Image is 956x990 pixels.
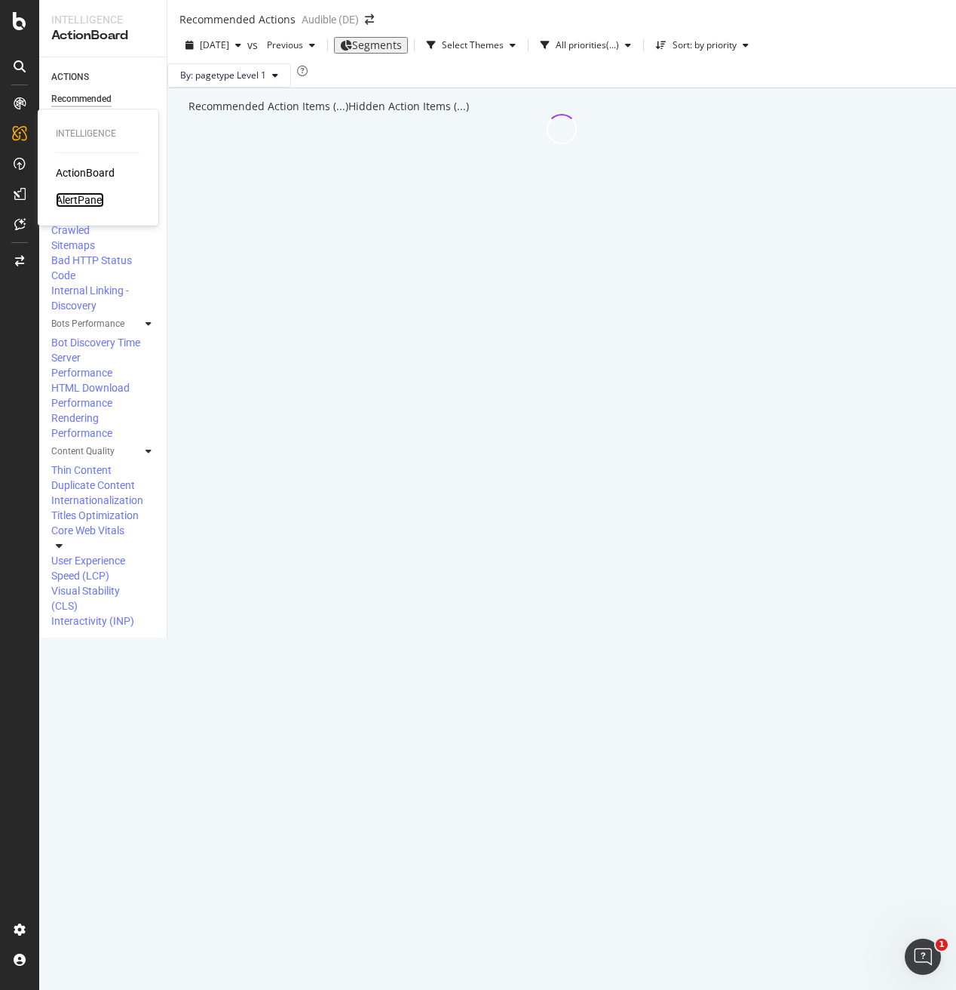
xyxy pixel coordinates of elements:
[51,493,156,508] a: Internationalization
[261,33,321,57] button: Previous
[442,41,504,50] div: Select Themes
[261,38,303,51] span: Previous
[56,192,104,208] a: AlertPanel
[302,12,359,27] div: Audible (DE)
[56,128,140,140] div: Intelligence
[51,553,156,568] a: User Experience
[51,568,156,583] a: Speed (LCP)
[51,613,156,629] a: Interactivity (INP)
[51,350,156,380] a: Server Performance
[51,350,142,380] div: Server Performance
[51,316,141,332] a: Bots Performance
[650,33,755,57] button: Sort: by priority
[673,41,737,50] div: Sort: by priority
[51,583,156,613] a: Visual Stability (CLS)
[51,335,156,350] a: Bot Discovery Time
[188,99,348,114] div: Recommended Action Items (...)
[365,14,374,25] div: arrow-right-arrow-left
[421,33,522,57] button: Select Themes
[51,335,140,350] div: Bot Discovery Time
[51,69,156,85] a: ACTIONS
[51,91,156,123] a: Recommended Actions
[180,69,266,81] span: By: pagetype Level 1
[51,27,155,45] div: ActionBoard
[535,33,637,57] button: All priorities(...)
[51,69,89,85] div: ACTIONS
[56,165,115,180] a: ActionBoard
[51,523,124,538] div: Core Web Vitals
[556,41,606,50] div: All priorities
[51,463,112,478] div: Thin Content
[51,553,125,568] div: User Experience
[51,253,156,283] a: Bad HTTP Status Code
[51,91,142,123] div: Recommended Actions
[51,508,156,523] a: Titles Optimization
[51,410,143,441] div: Rendering Performance
[51,238,95,253] div: Sitemaps
[905,939,941,975] iframe: Intercom live chat
[51,12,155,27] div: Intelligence
[51,380,156,410] a: HTML Download Performance
[51,478,135,493] div: Duplicate Content
[51,238,156,253] a: Sitemaps
[51,493,143,508] div: Internationalization
[179,12,296,27] div: Recommended Actions
[51,380,146,410] div: HTML Download Performance
[51,410,156,441] a: Rendering Performance
[51,253,143,283] div: Bad HTTP Status Code
[247,38,261,53] span: vs
[51,583,142,613] div: Visual Stability (CLS)
[936,939,948,951] span: 1
[51,283,156,313] a: Internal Linking - Discovery
[51,444,115,460] div: Content Quality
[51,283,145,313] div: Internal Linking - Discovery
[51,316,124,332] div: Bots Performance
[51,463,156,478] a: Thin Content
[51,613,134,629] div: Interactivity (INP)
[334,37,408,54] button: Segments
[352,38,402,52] span: Segments
[167,63,291,88] button: By: pagetype Level 1
[51,508,139,523] div: Titles Optimization
[200,38,229,51] span: 2025 Aug. 2nd
[51,444,141,460] a: Content Quality
[606,41,619,50] div: ( ... )
[51,523,156,538] a: Core Web Vitals
[51,568,109,583] div: Speed (LCP)
[348,99,469,114] div: Hidden Action Items (...)
[51,478,156,493] a: Duplicate Content
[179,33,247,57] button: [DATE]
